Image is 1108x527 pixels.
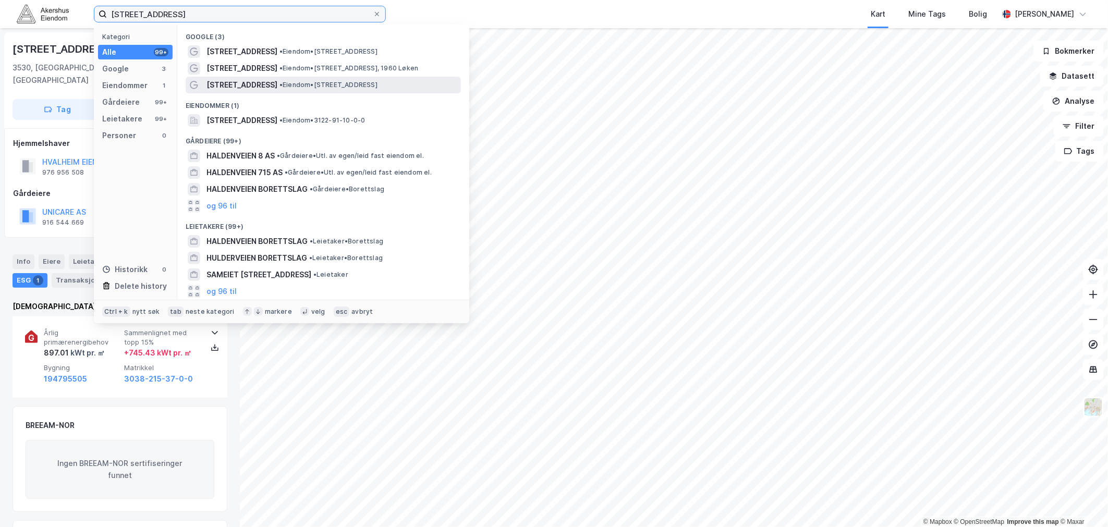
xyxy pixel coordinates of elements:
[124,363,200,372] span: Matrikkel
[206,183,308,195] span: HALDENVEIEN BORETTSLAG
[311,308,325,316] div: velg
[102,307,130,317] div: Ctrl + k
[52,273,123,288] div: Transaksjoner
[102,113,142,125] div: Leietakere
[279,116,283,124] span: •
[206,79,277,91] span: [STREET_ADDRESS]
[206,62,277,75] span: [STREET_ADDRESS]
[177,24,469,43] div: Google (3)
[1015,8,1075,20] div: [PERSON_NAME]
[279,81,283,89] span: •
[1007,518,1059,525] a: Improve this map
[1055,141,1104,162] button: Tags
[160,81,168,90] div: 1
[969,8,987,20] div: Bolig
[44,347,105,359] div: 897.01
[69,347,105,359] div: kWt pr. ㎡
[313,271,316,278] span: •
[279,116,366,125] span: Eiendom • 3122-91-10-0-0
[124,328,200,347] span: Sammenlignet med topp 15%
[13,62,184,87] div: 3530, [GEOGRAPHIC_DATA], [GEOGRAPHIC_DATA]
[206,235,308,248] span: HALDENVEIEN BORETTSLAG
[44,373,87,385] button: 194795505
[309,254,312,262] span: •
[206,114,277,127] span: [STREET_ADDRESS]
[908,8,946,20] div: Mine Tags
[132,308,160,316] div: nytt søk
[154,115,168,123] div: 99+
[154,98,168,106] div: 99+
[206,166,283,179] span: HALDENVEIEN 715 AS
[351,308,373,316] div: avbryt
[279,64,418,72] span: Eiendom • [STREET_ADDRESS], 1960 Løken
[44,328,120,347] span: Årlig primærenergibehov
[177,129,469,148] div: Gårdeiere (99+)
[206,200,237,212] button: og 96 til
[124,347,191,359] div: + 745.43 kWt pr. ㎡
[279,47,283,55] span: •
[13,137,227,150] div: Hjemmelshaver
[102,96,140,108] div: Gårdeiere
[160,65,168,73] div: 3
[42,218,84,227] div: 916 544 669
[285,168,432,177] span: Gårdeiere • Utl. av egen/leid fast eiendom el.
[310,237,383,246] span: Leietaker • Borettslag
[871,8,885,20] div: Kart
[186,308,235,316] div: neste kategori
[285,168,288,176] span: •
[102,46,116,58] div: Alle
[160,131,168,140] div: 0
[265,308,292,316] div: markere
[102,129,136,142] div: Personer
[115,280,167,292] div: Delete history
[279,64,283,72] span: •
[277,152,424,160] span: Gårdeiere • Utl. av egen/leid fast eiendom el.
[39,254,65,269] div: Eiere
[13,254,34,269] div: Info
[177,93,469,112] div: Eiendommer (1)
[279,81,378,89] span: Eiendom • [STREET_ADDRESS]
[1056,477,1108,527] iframe: Chat Widget
[279,47,378,56] span: Eiendom • [STREET_ADDRESS]
[13,41,115,57] div: [STREET_ADDRESS]
[177,214,469,233] div: Leietakere (99+)
[154,48,168,56] div: 99+
[277,152,280,160] span: •
[310,185,384,193] span: Gårdeiere • Borettslag
[13,99,102,120] button: Tag
[42,168,84,177] div: 976 956 508
[26,440,214,499] div: Ingen BREEAM-NOR sertifiseringer funnet
[310,237,313,245] span: •
[1056,477,1108,527] div: Kontrollprogram for chat
[1040,66,1104,87] button: Datasett
[26,419,75,432] div: BREEAM-NOR
[102,263,148,276] div: Historikk
[206,252,307,264] span: HULDERVEIEN BORETTSLAG
[33,275,43,286] div: 1
[102,33,173,41] div: Kategori
[206,45,277,58] span: [STREET_ADDRESS]
[310,185,313,193] span: •
[1054,116,1104,137] button: Filter
[206,285,237,298] button: og 96 til
[168,307,184,317] div: tab
[44,363,120,372] span: Bygning
[206,150,275,162] span: HALDENVEIEN 8 AS
[313,271,348,279] span: Leietaker
[17,5,69,23] img: akershus-eiendom-logo.9091f326c980b4bce74ccdd9f866810c.svg
[309,254,383,262] span: Leietaker • Borettslag
[923,518,952,525] a: Mapbox
[1083,397,1103,417] img: Z
[102,79,148,92] div: Eiendommer
[13,187,227,200] div: Gårdeiere
[160,265,168,274] div: 0
[1043,91,1104,112] button: Analyse
[102,63,129,75] div: Google
[206,268,311,281] span: SAMEIET [STREET_ADDRESS]
[334,307,350,317] div: esc
[954,518,1005,525] a: OpenStreetMap
[107,6,373,22] input: Søk på adresse, matrikkel, gårdeiere, leietakere eller personer
[124,373,193,385] button: 3038-215-37-0-0
[13,300,227,313] div: [DEMOGRAPHIC_DATA] (1)
[69,254,127,269] div: Leietakere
